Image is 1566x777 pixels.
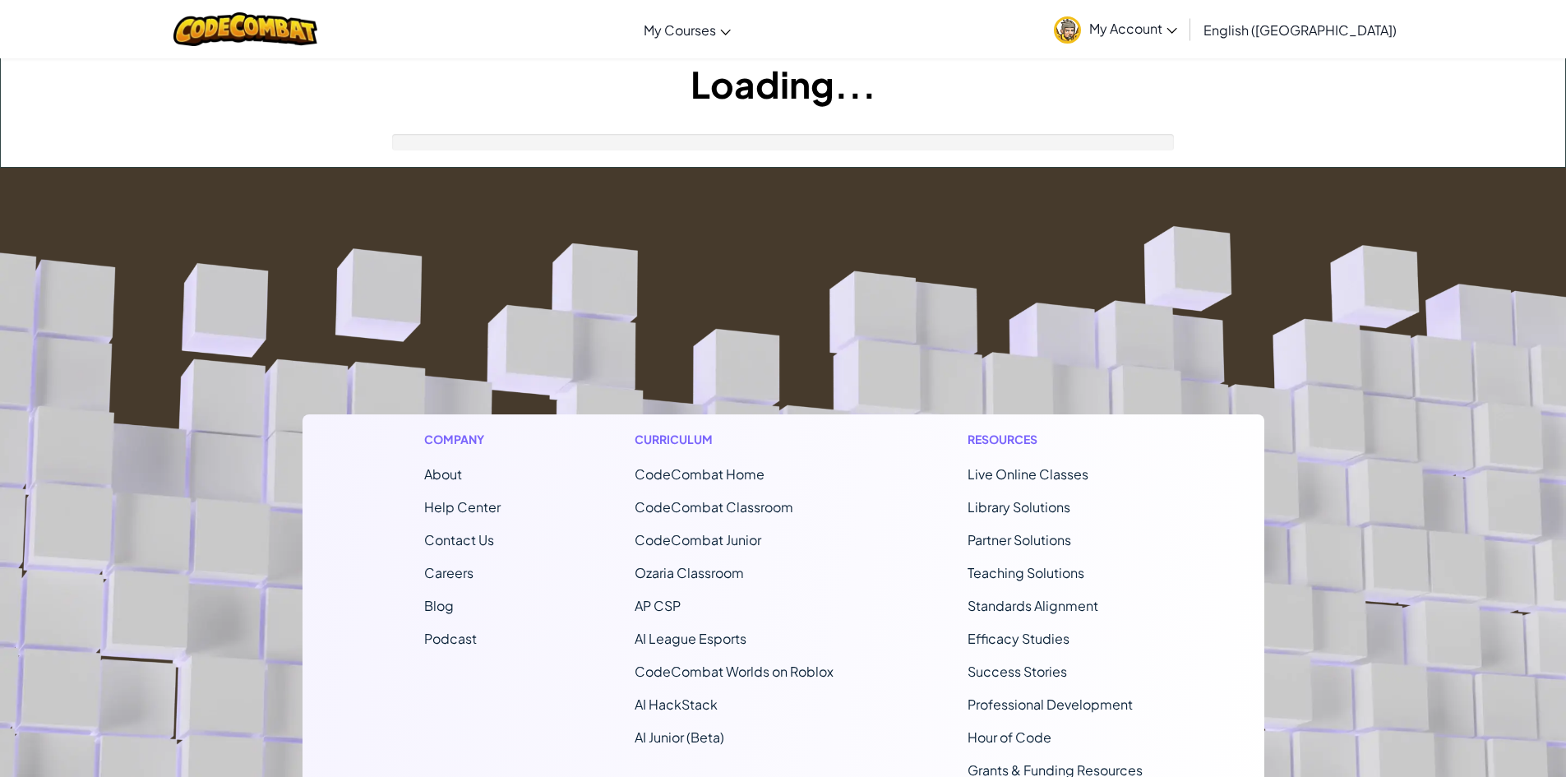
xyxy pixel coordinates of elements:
a: Blog [424,597,454,614]
a: AP CSP [635,597,681,614]
a: Live Online Classes [968,465,1088,483]
a: Help Center [424,498,501,516]
span: CodeCombat Home [635,465,765,483]
a: AI Junior (Beta) [635,728,724,746]
a: AI League Esports [635,630,746,647]
a: Hour of Code [968,728,1051,746]
a: Careers [424,564,473,581]
span: My Courses [644,21,716,39]
a: Standards Alignment [968,597,1098,614]
a: Ozaria Classroom [635,564,744,581]
a: Efficacy Studies [968,630,1069,647]
h1: Resources [968,431,1143,448]
a: Podcast [424,630,477,647]
a: Partner Solutions [968,531,1071,548]
a: Professional Development [968,696,1133,713]
a: English ([GEOGRAPHIC_DATA]) [1195,7,1405,52]
img: avatar [1054,16,1081,44]
a: My Courses [635,7,739,52]
a: AI HackStack [635,696,718,713]
a: Teaching Solutions [968,564,1084,581]
a: CodeCombat Classroom [635,498,793,516]
span: Contact Us [424,531,494,548]
a: My Account [1046,3,1185,55]
a: Success Stories [968,663,1067,680]
h1: Curriculum [635,431,834,448]
h1: Company [424,431,501,448]
span: My Account [1089,20,1177,37]
a: CodeCombat Worlds on Roblox [635,663,834,680]
a: About [424,465,462,483]
img: CodeCombat logo [173,12,317,46]
h1: Loading... [1,58,1565,109]
a: CodeCombat Junior [635,531,761,548]
span: English ([GEOGRAPHIC_DATA]) [1203,21,1397,39]
a: Library Solutions [968,498,1070,516]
